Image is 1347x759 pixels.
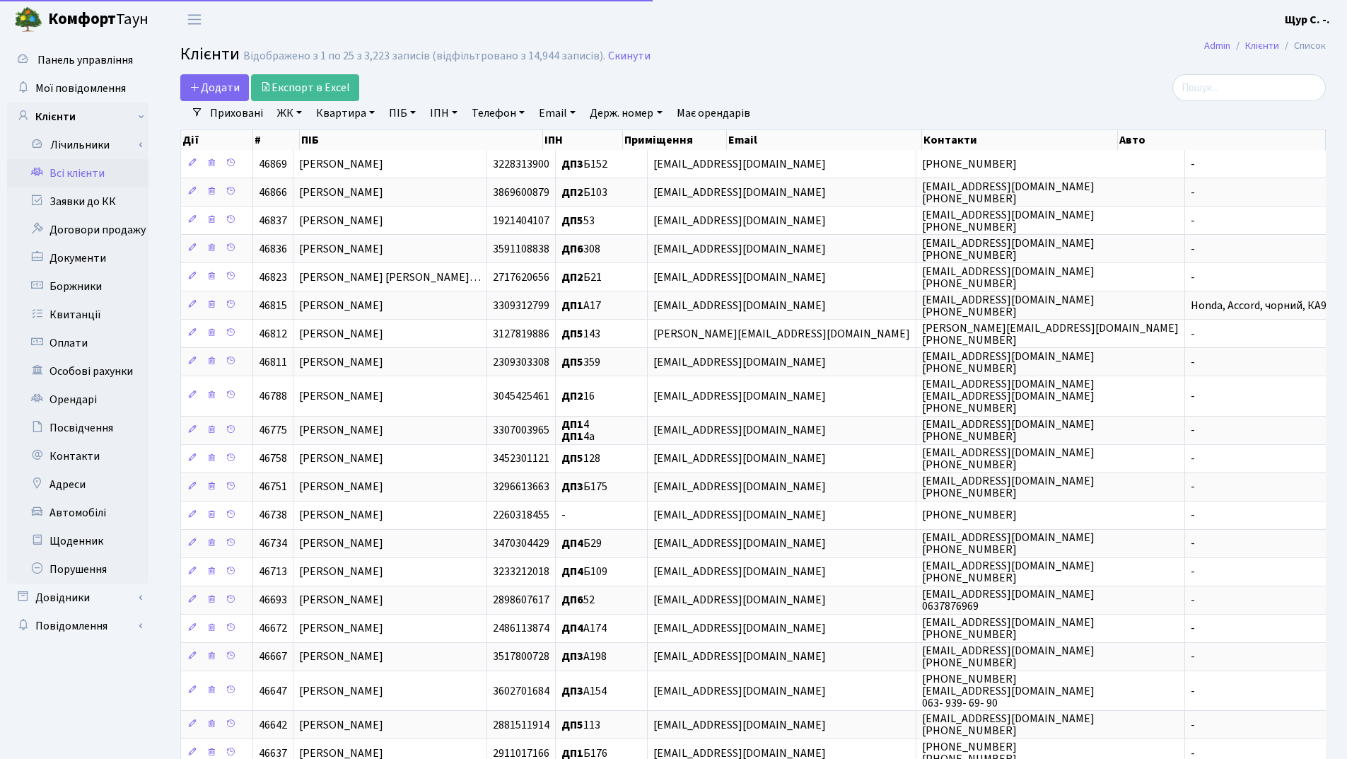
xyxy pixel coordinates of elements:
[533,101,581,125] a: Email
[561,683,607,699] span: А154
[299,621,383,637] span: [PERSON_NAME]
[561,241,600,257] span: 308
[608,50,651,63] a: Скинути
[1191,156,1195,172] span: -
[14,6,42,34] img: logo.png
[7,414,148,442] a: Посвідчення
[300,130,543,150] th: ПІБ
[493,683,549,699] span: 3602701684
[653,536,826,552] span: [EMAIL_ADDRESS][DOMAIN_NAME]
[259,480,287,495] span: 46751
[1191,480,1195,495] span: -
[1183,31,1347,61] nav: breadcrumb
[253,130,300,150] th: #
[653,564,826,580] span: [EMAIL_ADDRESS][DOMAIN_NAME]
[922,292,1095,320] span: [EMAIL_ADDRESS][DOMAIN_NAME] [PHONE_NUMBER]
[181,130,253,150] th: Дії
[922,179,1095,207] span: [EMAIL_ADDRESS][DOMAIN_NAME] [PHONE_NUMBER]
[299,451,383,467] span: [PERSON_NAME]
[299,480,383,495] span: [PERSON_NAME]
[7,187,148,216] a: Заявки до КК
[1245,38,1279,53] a: Клієнти
[35,81,126,96] span: Мої повідомлення
[922,643,1095,671] span: [EMAIL_ADDRESS][DOMAIN_NAME] [PHONE_NUMBER]
[259,717,287,733] span: 46642
[493,536,549,552] span: 3470304429
[1285,12,1330,28] b: Щур С. -.
[180,74,249,101] a: Додати
[7,301,148,329] a: Квитанції
[7,470,148,499] a: Адреси
[299,508,383,523] span: [PERSON_NAME]
[424,101,463,125] a: ІПН
[259,508,287,523] span: 46738
[299,213,383,228] span: [PERSON_NAME]
[299,683,383,699] span: [PERSON_NAME]
[493,717,549,733] span: 2881511914
[259,593,287,608] span: 46693
[922,130,1117,150] th: Контакти
[1191,326,1195,342] span: -
[584,101,667,125] a: Держ. номер
[493,451,549,467] span: 3452301121
[561,241,583,257] b: ДП6
[259,326,287,342] span: 46812
[653,156,826,172] span: [EMAIL_ADDRESS][DOMAIN_NAME]
[299,354,383,370] span: [PERSON_NAME]
[623,130,728,150] th: Приміщення
[561,156,583,172] b: ДП3
[189,80,240,95] span: Додати
[493,185,549,200] span: 3869600879
[561,213,595,228] span: 53
[259,536,287,552] span: 46734
[383,101,421,125] a: ПІБ
[37,52,133,68] span: Панель управління
[561,480,607,495] span: Б175
[180,42,240,66] span: Клієнти
[561,326,600,342] span: 143
[1191,451,1195,467] span: -
[561,564,607,580] span: Б109
[7,74,148,103] a: Мої повідомлення
[7,103,148,131] a: Клієнти
[1191,536,1195,552] span: -
[259,621,287,637] span: 46672
[299,564,383,580] span: [PERSON_NAME]
[1204,38,1230,53] a: Admin
[653,480,826,495] span: [EMAIL_ADDRESS][DOMAIN_NAME]
[493,423,549,439] span: 3307003965
[259,156,287,172] span: 46869
[493,649,549,665] span: 3517800728
[493,621,549,637] span: 2486113874
[561,429,583,444] b: ДП1
[561,564,583,580] b: ДП4
[299,717,383,733] span: [PERSON_NAME]
[1191,683,1195,699] span: -
[561,480,583,495] b: ДП3
[561,185,607,200] span: Б103
[299,185,383,200] span: [PERSON_NAME]
[922,711,1095,738] span: [EMAIL_ADDRESS][DOMAIN_NAME] [PHONE_NUMBER]
[922,207,1095,235] span: [EMAIL_ADDRESS][DOMAIN_NAME] [PHONE_NUMBER]
[561,388,583,404] b: ДП2
[1118,130,1326,150] th: Авто
[466,101,530,125] a: Телефон
[1191,270,1195,285] span: -
[204,101,269,125] a: Приховані
[561,536,583,552] b: ДП4
[7,584,148,612] a: Довідники
[653,388,826,404] span: [EMAIL_ADDRESS][DOMAIN_NAME]
[653,270,826,285] span: [EMAIL_ADDRESS][DOMAIN_NAME]
[493,354,549,370] span: 2309303308
[922,445,1095,473] span: [EMAIL_ADDRESS][DOMAIN_NAME] [PHONE_NUMBER]
[653,185,826,200] span: [EMAIL_ADDRESS][DOMAIN_NAME]
[1191,185,1195,200] span: -
[1191,241,1195,257] span: -
[493,241,549,257] span: 3591108838
[653,649,826,665] span: [EMAIL_ADDRESS][DOMAIN_NAME]
[653,451,826,467] span: [EMAIL_ADDRESS][DOMAIN_NAME]
[1279,38,1326,54] li: Список
[259,298,287,313] span: 46815
[922,376,1095,416] span: [EMAIL_ADDRESS][DOMAIN_NAME] [EMAIL_ADDRESS][DOMAIN_NAME] [PHONE_NUMBER]
[259,185,287,200] span: 46866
